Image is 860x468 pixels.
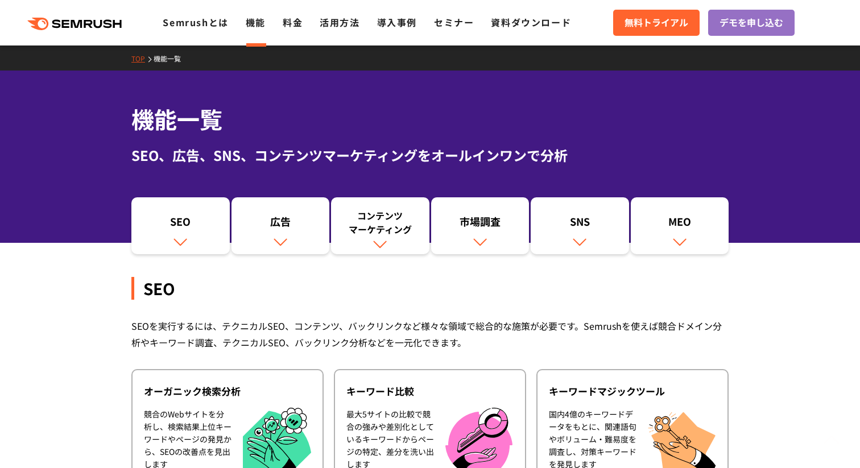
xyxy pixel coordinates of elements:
div: 市場調査 [437,214,524,234]
span: デモを申し込む [720,15,783,30]
a: 活用方法 [320,15,359,29]
div: SEO、広告、SNS、コンテンツマーケティングをオールインワンで分析 [131,145,729,165]
a: SNS [531,197,629,254]
a: 料金 [283,15,303,29]
div: オーガニック検索分析 [144,384,311,398]
a: 広告 [231,197,330,254]
a: 導入事例 [377,15,417,29]
div: SEOを実行するには、テクニカルSEO、コンテンツ、バックリンクなど様々な領域で総合的な施策が必要です。Semrushを使えば競合ドメイン分析やキーワード調査、テクニカルSEO、バックリンク分析... [131,318,729,351]
a: 機能 [246,15,266,29]
div: 広告 [237,214,324,234]
a: デモを申し込む [708,10,795,36]
h1: 機能一覧 [131,102,729,136]
a: セミナー [434,15,474,29]
a: SEO [131,197,230,254]
div: キーワード比較 [346,384,514,398]
a: Semrushとは [163,15,228,29]
div: キーワードマジックツール [549,384,716,398]
a: 機能一覧 [154,53,189,63]
a: 資料ダウンロード [491,15,571,29]
div: コンテンツ マーケティング [337,209,424,236]
div: SEO [137,214,224,234]
a: 市場調査 [431,197,530,254]
a: 無料トライアル [613,10,700,36]
div: SEO [131,277,729,300]
a: MEO [631,197,729,254]
a: TOP [131,53,154,63]
span: 無料トライアル [625,15,688,30]
div: SNS [536,214,623,234]
a: コンテンツマーケティング [331,197,429,254]
div: MEO [636,214,723,234]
